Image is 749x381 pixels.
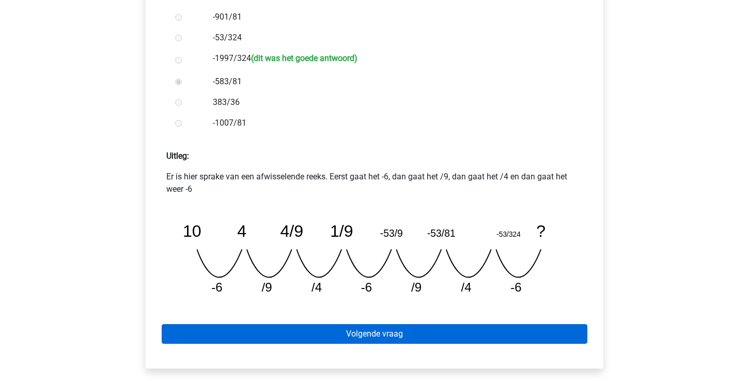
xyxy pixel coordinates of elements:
[312,280,322,294] tspan: /4
[412,280,422,294] tspan: /9
[511,280,523,294] tspan: -6
[166,171,583,195] p: Er is hier sprake van een afwisselende reeks. Eerst gaat het -6, dan gaat het /9, dan gaat het /4...
[213,32,570,44] label: -53/324
[537,222,547,240] tspan: ?
[428,227,456,239] tspan: -53/81
[362,280,373,294] tspan: -6
[213,52,570,67] label: -1997/324
[213,117,570,129] label: -1007/81
[251,53,357,63] h6: (dit was het goede antwoord)
[280,222,304,240] tspan: 4/9
[262,280,272,294] tspan: /9
[462,280,472,294] tspan: /4
[213,96,570,109] label: 383/36
[213,11,570,23] label: -901/81
[381,227,403,239] tspan: -53/9
[183,222,201,240] tspan: 10
[238,222,247,240] tspan: 4
[166,151,189,161] strong: Uitleg:
[213,75,570,88] label: -583/81
[331,222,354,240] tspan: 1/9
[497,230,522,238] tspan: -53/324
[211,280,223,294] tspan: -6
[162,324,587,344] a: Volgende vraag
